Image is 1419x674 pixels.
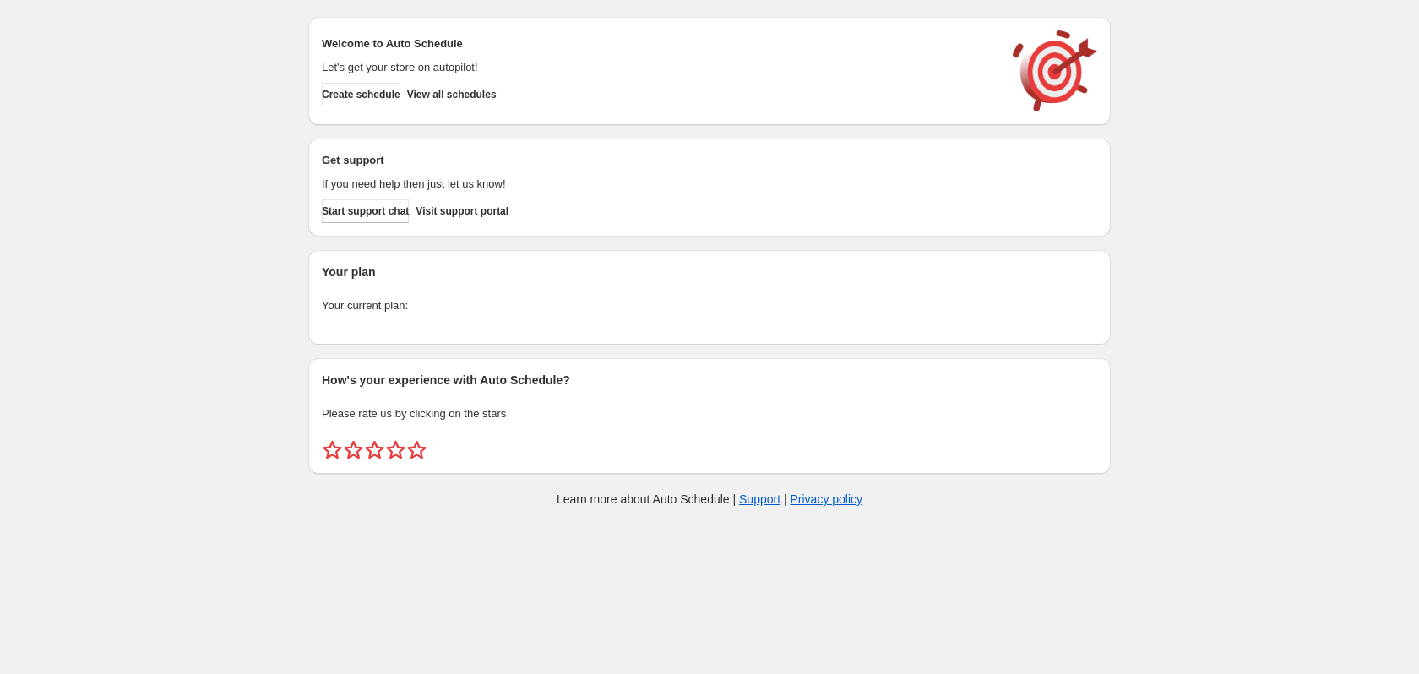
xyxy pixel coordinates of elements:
[416,199,508,223] a: Visit support portal
[322,88,400,101] span: Create schedule
[322,199,409,223] a: Start support chat
[416,204,508,218] span: Visit support portal
[322,176,996,193] p: If you need help then just let us know!
[407,83,497,106] button: View all schedules
[322,35,996,52] h2: Welcome to Auto Schedule
[322,372,1097,389] h2: How's your experience with Auto Schedule?
[322,264,1097,280] h2: Your plan
[739,492,780,506] a: Support
[557,491,862,508] p: Learn more about Auto Schedule | |
[322,204,409,218] span: Start support chat
[322,297,1097,314] p: Your current plan:
[322,405,1097,422] p: Please rate us by clicking on the stars
[322,83,400,106] button: Create schedule
[791,492,863,506] a: Privacy policy
[322,59,996,76] p: Let's get your store on autopilot!
[322,152,996,169] h2: Get support
[407,88,497,101] span: View all schedules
